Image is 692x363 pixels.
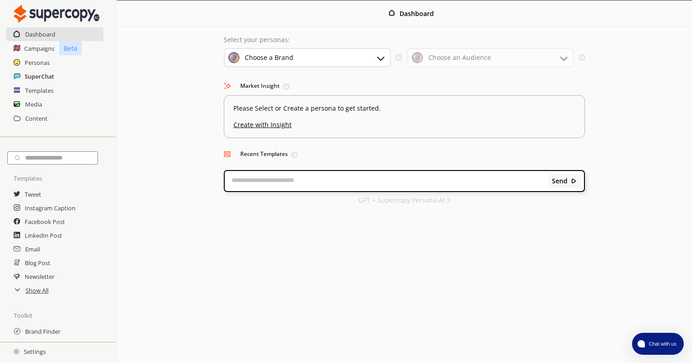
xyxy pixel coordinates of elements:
[25,112,48,125] a: Content
[14,5,99,23] img: Close
[26,283,49,297] a: Show All
[25,270,54,283] a: Newsletter
[224,82,231,90] img: Market Insight
[292,152,297,158] img: Tooltip Icon
[375,53,386,64] img: Dropdown Icon
[25,56,50,69] a: Personas
[389,10,395,16] img: Close
[25,187,41,201] a: Tweet
[224,36,585,43] p: Select your personas:
[224,147,585,161] h3: Recent Templates
[571,178,577,184] img: Close
[25,229,62,242] a: LinkedIn Post
[24,42,54,55] a: Campaigns
[25,201,76,215] a: Instagram Caption
[283,84,289,90] img: Tooltip Icon
[552,177,568,185] b: Send
[25,27,55,41] a: Dashboard
[228,52,239,63] img: Brand Icon
[632,333,684,355] button: atlas-launcher
[579,54,585,60] img: Tooltip Icon
[25,69,54,83] a: SuperChat
[245,54,293,61] div: Choose a Brand
[412,52,423,63] img: Audience Icon
[428,54,491,61] div: Choose an Audience
[400,9,434,18] b: Dashboard
[25,325,60,338] a: Brand Finder
[25,242,40,256] a: Email
[25,84,54,97] a: Templates
[396,54,402,60] img: Tooltip Icon
[59,41,82,55] p: Beta
[645,340,678,347] span: Chat with us
[358,197,450,204] p: GPT + Supercopy Persona-AI 3
[224,150,231,158] img: Popular Templates
[25,338,69,352] a: Audience Finder
[25,215,65,229] a: Facebook Post
[25,256,50,270] a: Blog Post
[233,117,576,128] u: Create with Insight
[25,97,42,111] a: Media
[558,53,569,64] img: Dropdown Icon
[224,79,585,93] h3: Market Insight
[14,349,19,354] img: Close
[233,105,576,112] p: Please Select or Create a persona to get started.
